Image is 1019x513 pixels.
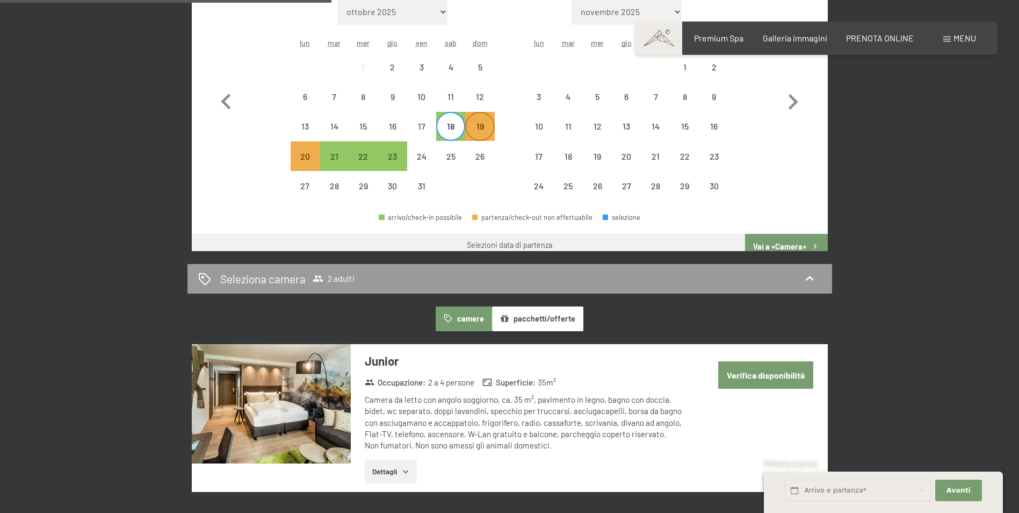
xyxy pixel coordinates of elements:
div: 23 [700,152,727,179]
div: partenza/check-out possibile [436,112,465,141]
div: 11 [555,122,582,149]
div: Thu Oct 30 2025 [378,172,407,201]
div: 8 [671,92,698,119]
div: partenza/check-out non effettuabile [583,141,612,170]
div: Sun Oct 19 2025 [465,112,494,141]
div: 28 [642,182,669,209]
div: partenza/check-out non effettuabile [320,82,349,111]
div: 27 [292,182,319,209]
div: Sun Oct 26 2025 [465,141,494,170]
div: partenza/check-out non effettuabile [436,141,465,170]
div: 17 [408,122,435,149]
div: partenza/check-out non effettuabile [554,141,583,170]
div: partenza/check-out non effettuabile [524,82,553,111]
div: 27 [613,182,640,209]
span: 35 m² [538,377,556,388]
div: partenza/check-out non effettuabile [699,53,728,82]
div: partenza/check-out non è effettuabile, poiché non è stato raggiunto il soggiorno minimo richiesto [465,112,494,141]
div: 7 [642,92,669,119]
div: partenza/check-out non effettuabile [465,141,494,170]
div: Sat Oct 18 2025 [436,112,465,141]
div: 10 [525,122,552,149]
div: partenza/check-out non effettuabile [612,112,641,141]
abbr: giovedì [621,38,632,47]
img: mss_renderimg.php [192,344,351,464]
div: partenza/check-out non effettuabile [612,141,641,170]
div: 22 [350,152,377,179]
div: partenza/check-out non effettuabile [699,141,728,170]
div: partenza/check-out non effettuabile [291,112,320,141]
div: Mon Nov 24 2025 [524,172,553,201]
div: partenza/check-out non effettuabile [670,141,699,170]
div: Fri Nov 28 2025 [641,172,670,201]
div: 2 [379,63,406,90]
div: partenza/check-out non effettuabile [465,82,494,111]
button: Dettagli [365,460,417,483]
div: partenza/check-out non effettuabile [641,172,670,201]
div: 2 [700,63,727,90]
div: partenza/check-out non effettuabile [291,82,320,111]
div: Tue Nov 25 2025 [554,172,583,201]
div: Tue Oct 14 2025 [320,112,349,141]
div: Fri Oct 17 2025 [407,112,436,141]
div: Sun Nov 16 2025 [699,112,728,141]
div: 6 [292,92,319,119]
div: partenza/check-out non effettuabile [349,172,378,201]
div: Sat Oct 11 2025 [436,82,465,111]
div: 24 [408,152,435,179]
div: partenza/check-out non effettuabile [524,141,553,170]
div: Thu Nov 13 2025 [612,112,641,141]
div: 24 [525,182,552,209]
abbr: venerdì [416,38,428,47]
div: Thu Oct 09 2025 [378,82,407,111]
div: Thu Oct 23 2025 [378,141,407,170]
div: Mon Nov 10 2025 [524,112,553,141]
div: 9 [379,92,406,119]
span: Avanti [946,486,971,495]
div: partenza/check-out non effettuabile [407,53,436,82]
div: Fri Oct 10 2025 [407,82,436,111]
div: partenza/check-out non effettuabile [407,141,436,170]
abbr: martedì [562,38,575,47]
div: Wed Oct 22 2025 [349,141,378,170]
div: partenza/check-out non effettuabile [378,53,407,82]
div: Sun Oct 05 2025 [465,53,494,82]
div: 9 [700,92,727,119]
div: Sun Nov 09 2025 [699,82,728,111]
div: partenza/check-out non effettuabile [407,82,436,111]
div: 1 [671,63,698,90]
div: Fri Oct 24 2025 [407,141,436,170]
abbr: mercoledì [591,38,604,47]
div: partenza/check-out possibile [349,141,378,170]
div: Camera da letto con angolo soggiorno, ca. 35 m², pavimento in legno, bagno con doccia, bidet, wc ... [365,394,684,451]
div: partenza/check-out non effettuabile [378,112,407,141]
h3: Junior [365,353,684,369]
div: partenza/check-out non effettuabile [378,172,407,201]
div: partenza/check-out non effettuabile [583,172,612,201]
div: 26 [584,182,611,209]
div: 25 [437,152,464,179]
strong: Occupazione : [365,377,426,388]
div: 20 [613,152,640,179]
span: 2 a 4 persone [428,377,474,388]
div: 11 [437,92,464,119]
div: Sun Nov 02 2025 [699,53,728,82]
div: partenza/check-out non effettuabile [699,172,728,201]
a: PRENOTA ONLINE [846,33,914,43]
div: partenza/check-out non effettuabile [554,82,583,111]
div: 29 [671,182,698,209]
div: Sat Nov 22 2025 [670,141,699,170]
div: partenza/check-out non effettuabile [465,53,494,82]
div: 21 [642,152,669,179]
div: Wed Oct 01 2025 [349,53,378,82]
div: Fri Nov 21 2025 [641,141,670,170]
div: partenza/check-out non effettuabile [472,214,592,221]
div: partenza/check-out non effettuabile [320,172,349,201]
div: Wed Nov 26 2025 [583,172,612,201]
div: Mon Oct 20 2025 [291,141,320,170]
div: 28 [321,182,348,209]
div: partenza/check-out non effettuabile [407,172,436,201]
span: Galleria immagini [763,33,827,43]
div: 15 [350,122,377,149]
